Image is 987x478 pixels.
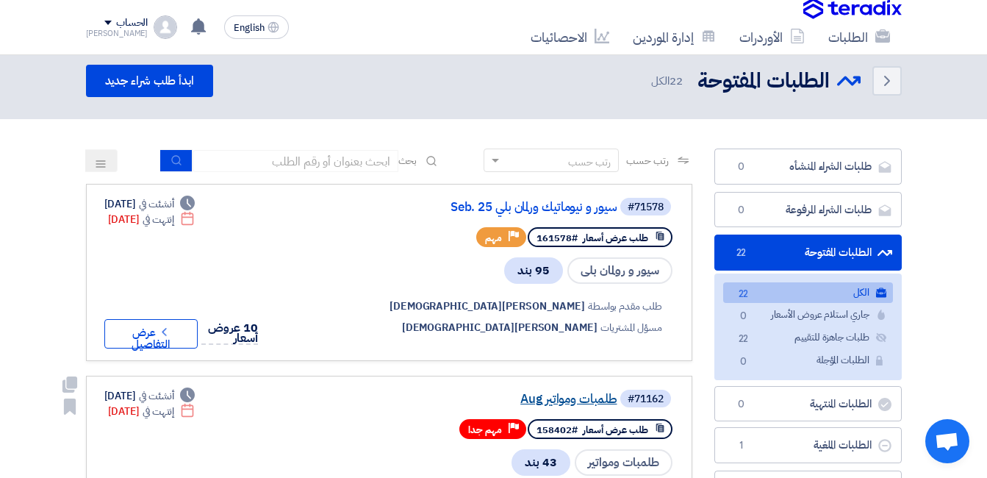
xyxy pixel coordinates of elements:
[628,202,664,213] div: #71578
[714,149,902,185] a: طلبات الشراء المنشأه0
[323,393,617,406] a: طلمبات ومواتير Aug
[583,231,648,245] span: طلب عرض أسعار
[735,309,753,324] span: 0
[485,231,502,245] span: مهم
[621,20,728,54] a: إدارة الموردين
[588,299,662,314] span: طلب مقدم بواسطة
[583,423,648,437] span: طلب عرض أسعار
[224,15,289,39] button: English
[104,319,198,349] button: عرض التفاصيل
[714,427,902,463] a: الطلبات الملغية1
[116,17,148,29] div: الحساب
[600,320,662,335] span: مسؤل المشتريات
[536,231,578,245] span: #161578
[104,196,195,212] div: [DATE]
[86,29,148,38] div: [PERSON_NAME]
[108,212,195,227] div: [DATE]
[723,350,893,371] a: الطلبات المؤجلة
[193,150,398,172] input: ابحث بعنوان أو رقم الطلب
[402,320,597,335] span: [PERSON_NAME][DEMOGRAPHIC_DATA]
[733,438,750,453] span: 1
[733,160,750,174] span: 0
[714,235,902,271] a: الطلبات المفتوحة22
[575,449,672,476] span: طلمبات ومواتير
[568,154,611,170] div: رتب حسب
[723,327,893,349] a: طلبات جاهزة للتقييم
[651,73,685,90] span: الكل
[234,23,265,33] span: English
[925,419,969,463] div: Open chat
[723,304,893,326] a: جاري استلام عروض الأسعار
[714,192,902,228] a: طلبات الشراء المرفوعة0
[504,257,563,284] span: 95 بند
[733,203,750,218] span: 0
[714,386,902,422] a: الطلبات المنتهية0
[567,257,672,284] span: سيور و رولمان بلى
[733,246,750,260] span: 22
[398,153,417,168] span: بحث
[139,196,174,212] span: أنشئت في
[735,354,753,370] span: 0
[816,20,902,54] a: الطلبات
[697,67,830,96] h2: الطلبات المفتوحة
[723,282,893,304] a: الكل
[670,73,683,89] span: 22
[512,449,570,476] span: 43 بند
[390,299,585,314] span: [PERSON_NAME][DEMOGRAPHIC_DATA]
[104,388,195,404] div: [DATE]
[208,319,258,347] span: 10 عروض أسعار
[323,201,617,214] a: سيور و نيوماتيك ورلمان بلي Seb. 25
[733,397,750,412] span: 0
[139,388,174,404] span: أنشئت في
[143,212,174,227] span: إنتهت في
[728,20,816,54] a: الأوردرات
[108,404,195,419] div: [DATE]
[519,20,621,54] a: الاحصائيات
[626,153,668,168] span: رتب حسب
[143,404,174,419] span: إنتهت في
[468,423,502,437] span: مهم جدا
[628,394,664,404] div: #71162
[735,287,753,302] span: 22
[86,65,213,97] a: ابدأ طلب شراء جديد
[154,15,177,39] img: profile_test.png
[536,423,578,437] span: #158402
[735,332,753,347] span: 22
